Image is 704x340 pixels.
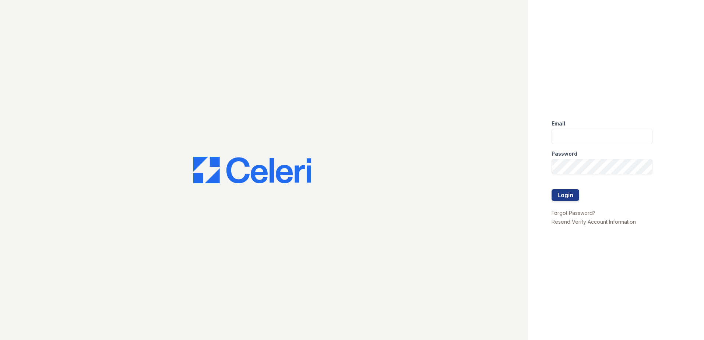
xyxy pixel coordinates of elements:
[552,120,565,127] label: Email
[552,219,636,225] a: Resend Verify Account Information
[193,157,311,183] img: CE_Logo_Blue-a8612792a0a2168367f1c8372b55b34899dd931a85d93a1a3d3e32e68fde9ad4.png
[552,150,577,157] label: Password
[552,189,579,201] button: Login
[552,210,595,216] a: Forgot Password?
